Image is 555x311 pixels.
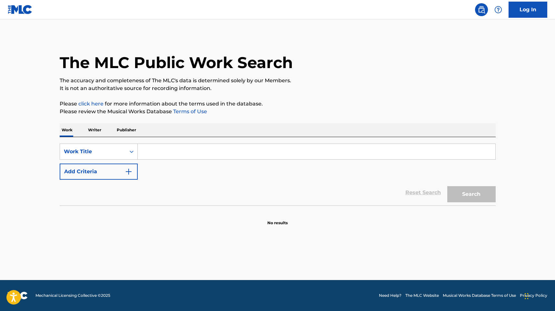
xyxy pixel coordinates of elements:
img: help [494,6,502,14]
h1: The MLC Public Work Search [60,53,293,72]
div: Work Title [64,148,122,155]
p: Please review the Musical Works Database [60,108,496,115]
p: Writer [86,123,103,137]
span: Mechanical Licensing Collective © 2025 [35,293,110,298]
p: The accuracy and completeness of The MLC's data is determined solely by our Members. [60,77,496,85]
p: Publisher [115,123,138,137]
a: Log In [509,2,547,18]
a: Musical Works Database Terms of Use [443,293,516,298]
p: It is not an authoritative source for recording information. [60,85,496,92]
img: 9d2ae6d4665cec9f34b9.svg [125,168,133,176]
div: Widget de chat [523,280,555,311]
a: click here [78,101,104,107]
a: Privacy Policy [520,293,547,298]
div: Arrastrar [525,286,529,306]
img: search [478,6,485,14]
div: Help [492,3,505,16]
iframe: Chat Widget [523,280,555,311]
a: Public Search [475,3,488,16]
a: Terms of Use [172,108,207,115]
img: logo [8,292,28,299]
p: No results [267,212,288,226]
form: Search Form [60,144,496,206]
a: Need Help? [379,293,401,298]
img: MLC Logo [8,5,33,14]
a: The MLC Website [405,293,439,298]
button: Add Criteria [60,164,138,180]
p: Please for more information about the terms used in the database. [60,100,496,108]
p: Work [60,123,74,137]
